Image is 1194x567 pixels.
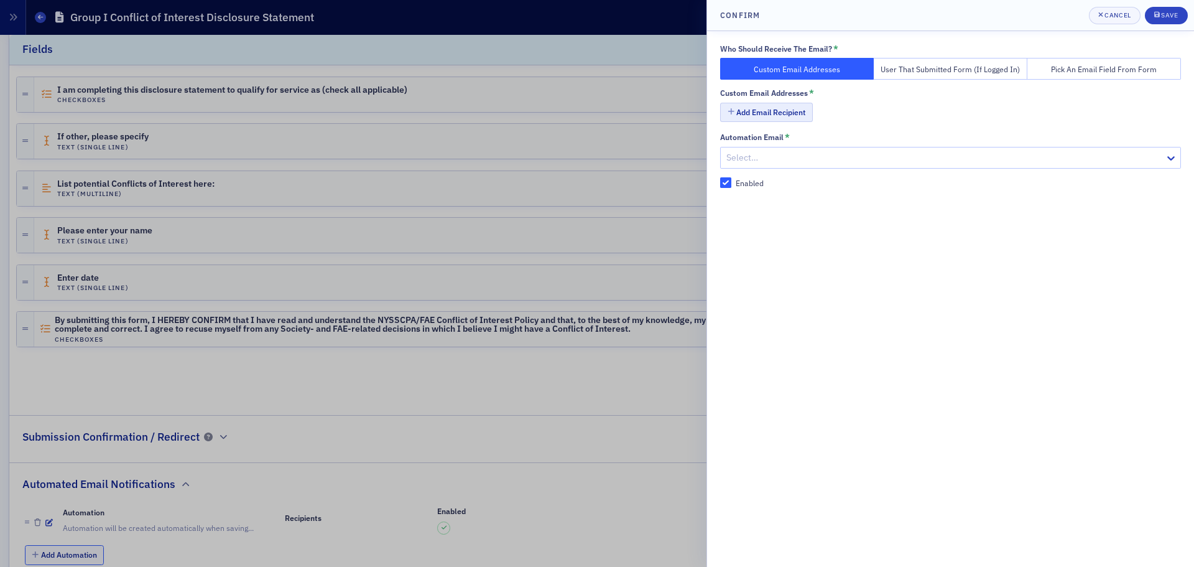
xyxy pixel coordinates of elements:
button: Custom Email Addresses [720,58,874,80]
h4: Confirm [720,9,761,21]
abbr: This field is required [785,133,790,141]
button: Pick an Email Field From Form [1027,58,1181,80]
button: Save [1145,7,1188,24]
div: Custom Email Addresses [720,88,808,98]
div: Automation Email [720,133,784,142]
input: Enabled [720,177,731,189]
button: Cancel [1089,7,1141,24]
button: Add Email Recipient [720,103,813,122]
div: Enabled [736,178,764,189]
div: Save [1161,12,1178,19]
div: Who Should Receive The Email? [720,44,832,54]
abbr: This field is required [809,88,814,97]
abbr: This field is required [833,44,838,53]
div: Cancel [1104,12,1131,19]
button: User That Submitted Form (If Logged In) [874,58,1027,80]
